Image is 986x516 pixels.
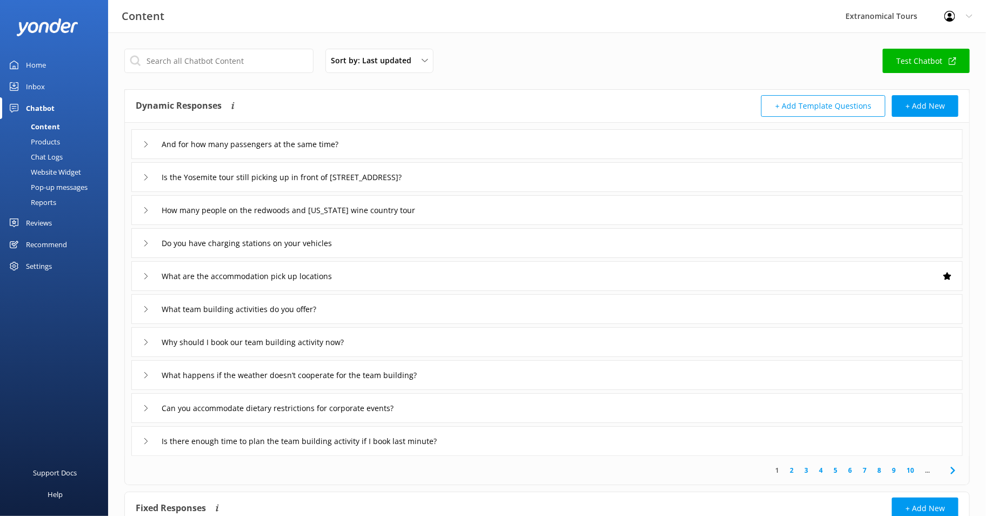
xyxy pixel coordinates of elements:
[887,465,901,475] a: 9
[136,95,222,117] h4: Dynamic Responses
[26,234,67,255] div: Recommend
[26,54,46,76] div: Home
[34,462,77,484] div: Support Docs
[843,465,857,475] a: 6
[122,8,164,25] h3: Content
[784,465,799,475] a: 2
[883,49,970,73] a: Test Chatbot
[814,465,828,475] a: 4
[16,18,78,36] img: yonder-white-logo.png
[48,484,63,505] div: Help
[331,55,418,67] span: Sort by: Last updated
[6,195,108,210] a: Reports
[6,134,108,149] a: Products
[6,195,56,210] div: Reports
[26,212,52,234] div: Reviews
[828,465,843,475] a: 5
[892,95,958,117] button: + Add New
[872,465,887,475] a: 8
[770,465,784,475] a: 1
[6,119,108,134] a: Content
[6,164,81,180] div: Website Widget
[6,164,108,180] a: Website Widget
[901,465,920,475] a: 10
[6,134,60,149] div: Products
[6,149,108,164] a: Chat Logs
[26,255,52,277] div: Settings
[124,49,314,73] input: Search all Chatbot Content
[6,149,63,164] div: Chat Logs
[799,465,814,475] a: 3
[761,95,885,117] button: + Add Template Questions
[6,119,60,134] div: Content
[26,76,45,97] div: Inbox
[26,97,55,119] div: Chatbot
[857,465,872,475] a: 7
[6,180,88,195] div: Pop-up messages
[6,180,108,195] a: Pop-up messages
[920,465,935,475] span: ...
